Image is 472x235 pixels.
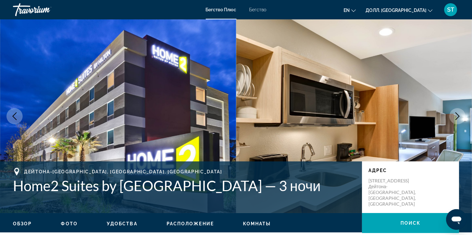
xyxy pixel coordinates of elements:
[442,3,459,16] button: Пользовательское меню
[107,221,137,227] button: Удобства
[249,7,267,12] a: Бегство
[13,221,32,227] button: Обзор
[13,1,78,18] a: Травориум
[446,209,467,230] iframe: Кнопка запуска окна обмена сообщениями
[344,8,350,13] span: en
[61,221,78,227] button: Фото
[447,6,454,13] span: ST
[24,169,222,174] span: Дейтона-[GEOGRAPHIC_DATA], [GEOGRAPHIC_DATA], [GEOGRAPHIC_DATA]
[167,221,214,227] button: Расположение
[362,213,459,233] button: Поиск
[401,220,421,226] span: Поиск
[344,5,356,15] button: Изменить язык
[243,221,271,227] button: Комнаты
[6,108,23,124] button: Предыдущее изображение
[368,178,420,207] p: [STREET_ADDRESS] Дейтона-[GEOGRAPHIC_DATA], [GEOGRAPHIC_DATA], [GEOGRAPHIC_DATA]
[366,8,426,13] span: Долл. [GEOGRAPHIC_DATA]
[366,5,433,15] button: Изменить валюту
[449,108,466,124] button: Следующее изображение
[13,177,356,194] h1: Home2 Suites by [GEOGRAPHIC_DATA] — 3 ночи
[206,7,236,12] a: Бегство Плюс
[368,168,453,173] p: Адрес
